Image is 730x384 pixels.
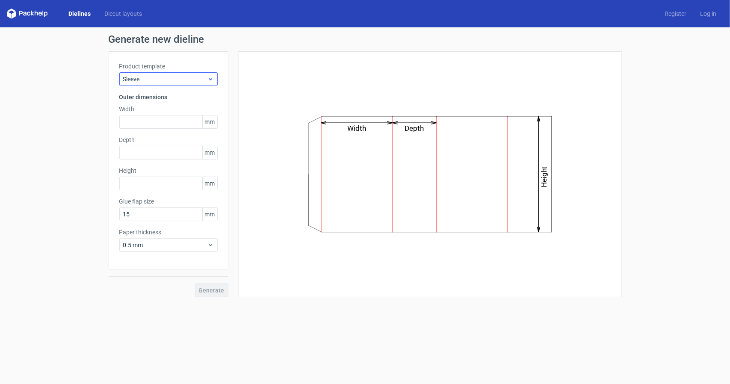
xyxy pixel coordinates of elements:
[658,9,693,18] a: Register
[119,166,218,175] label: Height
[62,9,98,18] a: Dielines
[98,9,149,18] a: Diecut layouts
[347,124,366,133] text: Width
[109,34,622,44] h1: Generate new dieline
[202,115,217,128] span: mm
[540,166,548,188] text: Height
[123,75,207,83] span: Sleeve
[119,62,218,71] label: Product template
[119,197,218,206] label: Glue flap size
[202,177,217,190] span: mm
[693,9,723,18] a: Log in
[202,146,217,159] span: mm
[119,136,218,144] label: Depth
[119,105,218,113] label: Width
[119,93,218,101] h3: Outer dimensions
[123,241,207,249] span: 0.5 mm
[119,228,218,236] label: Paper thickness
[405,124,424,133] text: Depth
[202,208,217,221] span: mm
